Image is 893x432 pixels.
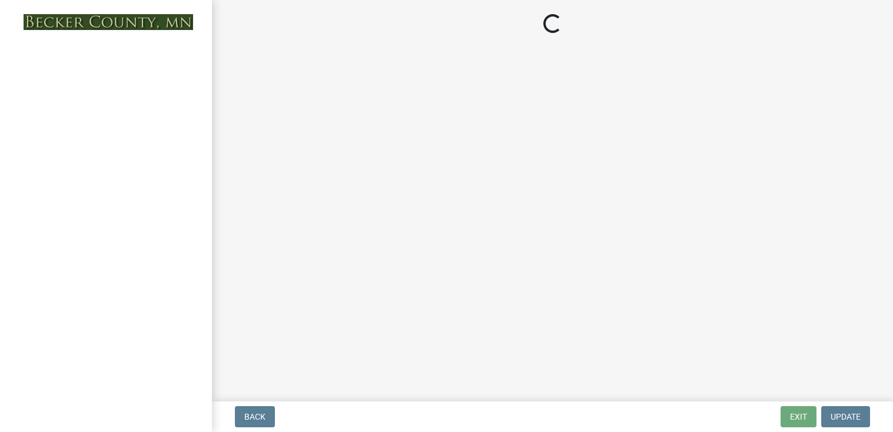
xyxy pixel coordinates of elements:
span: Update [831,412,861,421]
span: Back [244,412,265,421]
button: Exit [781,406,816,427]
button: Back [235,406,275,427]
img: Becker County, Minnesota [24,14,193,30]
button: Update [821,406,870,427]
